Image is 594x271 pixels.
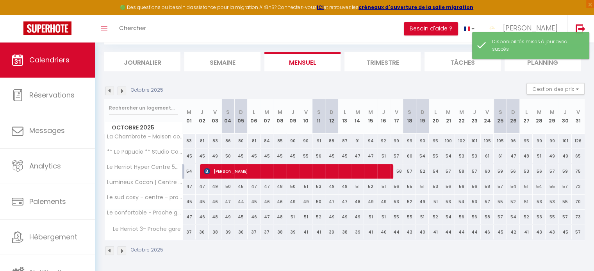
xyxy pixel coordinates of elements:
abbr: J [382,108,385,116]
div: 57 [558,210,571,224]
div: 48 [520,149,533,163]
div: 49 [351,210,364,224]
th: 31 [572,99,585,134]
abbr: D [421,108,425,116]
div: 43 [403,225,416,239]
th: 21 [442,99,455,134]
abbr: J [200,108,203,116]
div: 105 [494,134,507,148]
div: 39 [325,225,338,239]
div: 45 [183,195,196,209]
div: 46 [481,225,494,239]
div: 53 [312,179,325,194]
th: 19 [416,99,429,134]
div: 49 [209,179,221,194]
abbr: M [537,108,542,116]
div: 49 [364,195,377,209]
div: 91 [312,134,325,148]
div: 37 [260,225,273,239]
div: 45 [234,210,247,224]
div: 46 [273,195,286,209]
abbr: D [511,108,515,116]
th: 04 [221,99,234,134]
th: 22 [455,99,468,134]
span: Le confortable - Proche gare - [106,210,184,216]
th: 24 [481,99,494,134]
div: 47 [260,210,273,224]
div: 51 [377,210,390,224]
div: 47 [183,179,196,194]
div: 86 [221,134,234,148]
span: Le sud cosy - centre - proche gare [106,195,184,200]
div: 56 [390,179,403,194]
div: 57 [481,195,494,209]
div: 45 [248,195,260,209]
div: 58 [481,179,494,194]
th: 03 [209,99,221,134]
div: 81 [196,134,209,148]
div: 47 [351,149,364,163]
span: Le Herriot Hyper Centre 5min de la Gare à pied [106,164,184,170]
div: 44 [234,195,247,209]
div: 101 [558,134,571,148]
div: 36 [234,225,247,239]
abbr: J [564,108,567,116]
th: 14 [351,99,364,134]
div: 60 [481,164,494,179]
span: Calendriers [29,55,70,65]
th: 25 [494,99,507,134]
div: 57 [390,149,403,163]
th: 10 [299,99,312,134]
li: Journalier [104,52,180,71]
div: 53 [533,195,546,209]
abbr: M [446,108,451,116]
div: 49 [338,210,351,224]
th: 13 [338,99,351,134]
div: 51 [416,179,429,194]
div: 49 [209,149,221,163]
div: 56 [468,179,481,194]
div: 47 [248,179,260,194]
div: 47 [196,179,209,194]
div: 59 [558,164,571,179]
abbr: V [304,108,307,116]
div: 41 [429,225,442,239]
th: 08 [273,99,286,134]
th: 29 [546,99,558,134]
div: 54 [183,164,196,179]
abbr: S [498,108,502,116]
div: 47 [260,179,273,194]
div: 45 [248,149,260,163]
abbr: M [368,108,373,116]
div: 52 [403,195,416,209]
div: 45 [196,149,209,163]
div: 51 [429,195,442,209]
input: Rechercher un logement... [109,101,178,115]
div: 47 [221,195,234,209]
li: Tâches [425,52,501,71]
div: 53 [442,195,455,209]
div: 61 [481,149,494,163]
div: 56 [455,210,468,224]
div: 55 [403,179,416,194]
div: 73 [572,210,585,224]
abbr: V [485,108,489,116]
th: 06 [248,99,260,134]
div: 88 [325,134,338,148]
div: 45 [325,149,338,163]
div: 126 [572,134,585,148]
div: 53 [429,179,442,194]
div: 49 [299,195,312,209]
div: 94 [364,134,377,148]
div: 51 [364,210,377,224]
strong: ICI [317,4,324,11]
div: 49 [325,179,338,194]
div: 52 [507,195,520,209]
th: 07 [260,99,273,134]
div: 54 [507,179,520,194]
abbr: S [317,108,321,116]
div: 58 [455,164,468,179]
div: 56 [442,179,455,194]
div: 37 [248,225,260,239]
div: 55 [546,210,558,224]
